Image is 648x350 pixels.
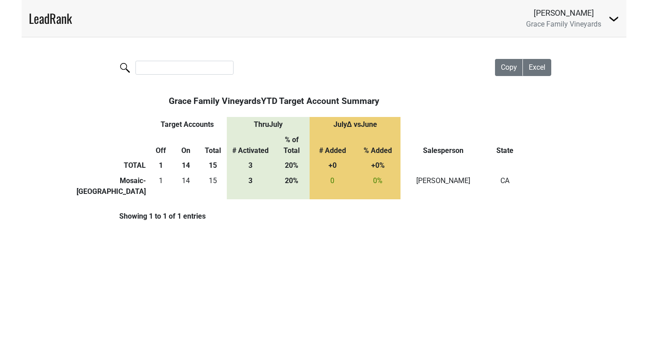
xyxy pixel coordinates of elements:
[310,117,400,132] th: July Δ vs June
[74,212,206,220] div: Showing 1 to 1 of 1 entries
[198,173,227,199] td: 15
[174,132,199,158] th: On: activate to sort column ascending
[523,59,551,76] button: Excel
[74,173,148,199] td: Mosaic-[GEOGRAPHIC_DATA]
[355,132,400,158] th: % Added: activate to sort column ascending
[608,13,619,24] img: Dropdown Menu
[174,158,199,174] th: 14
[310,132,355,158] th: # Added: activate to sort column ascending
[400,173,486,199] td: [PERSON_NAME]
[274,158,310,174] th: 20%
[227,132,274,158] th: # Activated: activate to sort column ascending
[529,63,545,72] span: Excel
[526,7,601,19] div: [PERSON_NAME]
[400,132,486,158] th: Salesperson: activate to sort column ascending
[486,173,524,199] td: CA
[74,158,148,174] th: TOTAL
[495,59,523,76] button: Copy
[486,132,524,158] th: State: activate to sort column ascending
[198,132,227,158] th: Total: activate to sort column ascending
[148,85,401,117] th: Grace Family Vineyards YTD Target Account Summary
[148,132,174,158] th: Off: activate to sort column ascending
[355,158,400,174] th: +0%
[29,9,72,28] a: LeadRank
[74,85,148,117] th: &nbsp;: activate to sort column ascending
[274,132,310,158] th: % of Total: activate to sort column ascending
[198,158,227,174] th: 15
[174,173,199,199] td: 14
[526,20,601,28] span: Grace Family Vineyards
[227,117,310,132] th: Thru July
[148,158,174,174] th: 1
[227,158,274,174] th: 3
[148,173,174,199] td: 1
[148,117,227,132] th: Target Accounts
[501,63,517,72] span: Copy
[310,158,355,174] th: +0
